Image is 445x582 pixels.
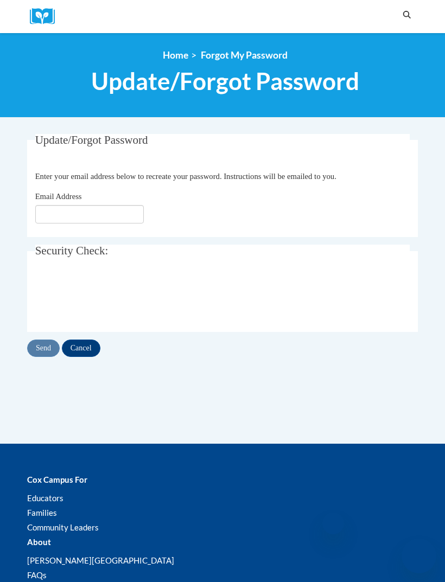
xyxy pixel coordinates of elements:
a: Home [163,49,188,61]
span: Email Address [35,192,82,201]
iframe: Close message [322,513,344,534]
b: Cox Campus For [27,475,87,484]
input: Cancel [62,340,100,357]
img: Logo brand [30,8,62,25]
input: Email [35,205,144,223]
b: About [27,537,51,547]
a: Educators [27,493,63,503]
a: Cox Campus [30,8,62,25]
span: Update/Forgot Password [91,67,359,95]
a: Community Leaders [27,522,99,532]
span: Enter your email address below to recreate your password. Instructions will be emailed to you. [35,172,336,181]
a: [PERSON_NAME][GEOGRAPHIC_DATA] [27,555,174,565]
span: Update/Forgot Password [35,133,148,146]
iframe: reCAPTCHA [35,276,200,318]
span: Security Check: [35,244,109,257]
iframe: Button to launch messaging window [402,539,436,573]
button: Search [399,9,415,22]
a: FAQs [27,570,47,580]
a: Families [27,508,57,517]
span: Forgot My Password [201,49,288,61]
